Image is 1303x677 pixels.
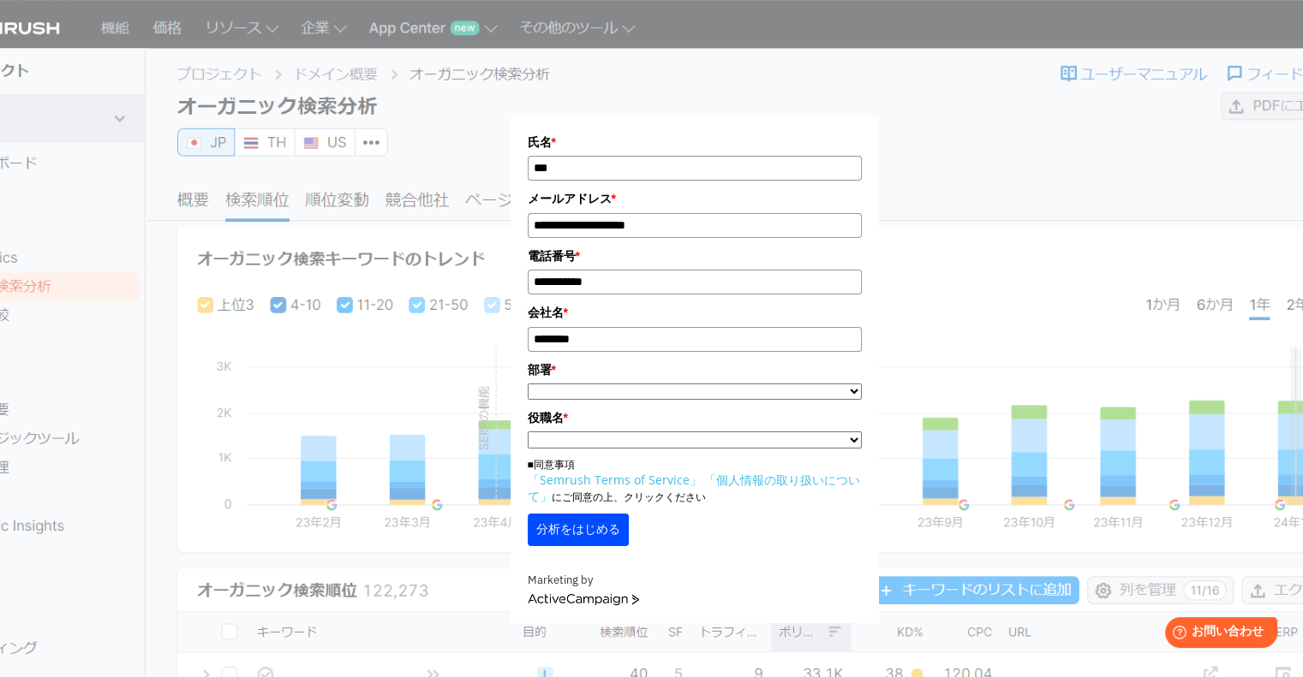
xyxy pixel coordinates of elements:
[528,189,862,208] label: メールアドレス
[528,472,702,488] a: 「Semrush Terms of Service」
[1151,610,1284,658] iframe: Help widget launcher
[528,133,862,151] label: 氏名
[528,303,862,322] label: 会社名
[528,246,862,265] label: 電話番号
[528,408,862,427] label: 役職名
[528,472,860,504] a: 「個人情報の取り扱いについて」
[528,572,862,590] div: Marketing by
[528,360,862,379] label: 部署
[528,514,629,546] button: 分析をはじめる
[528,457,862,505] p: ■同意事項 にご同意の上、クリックください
